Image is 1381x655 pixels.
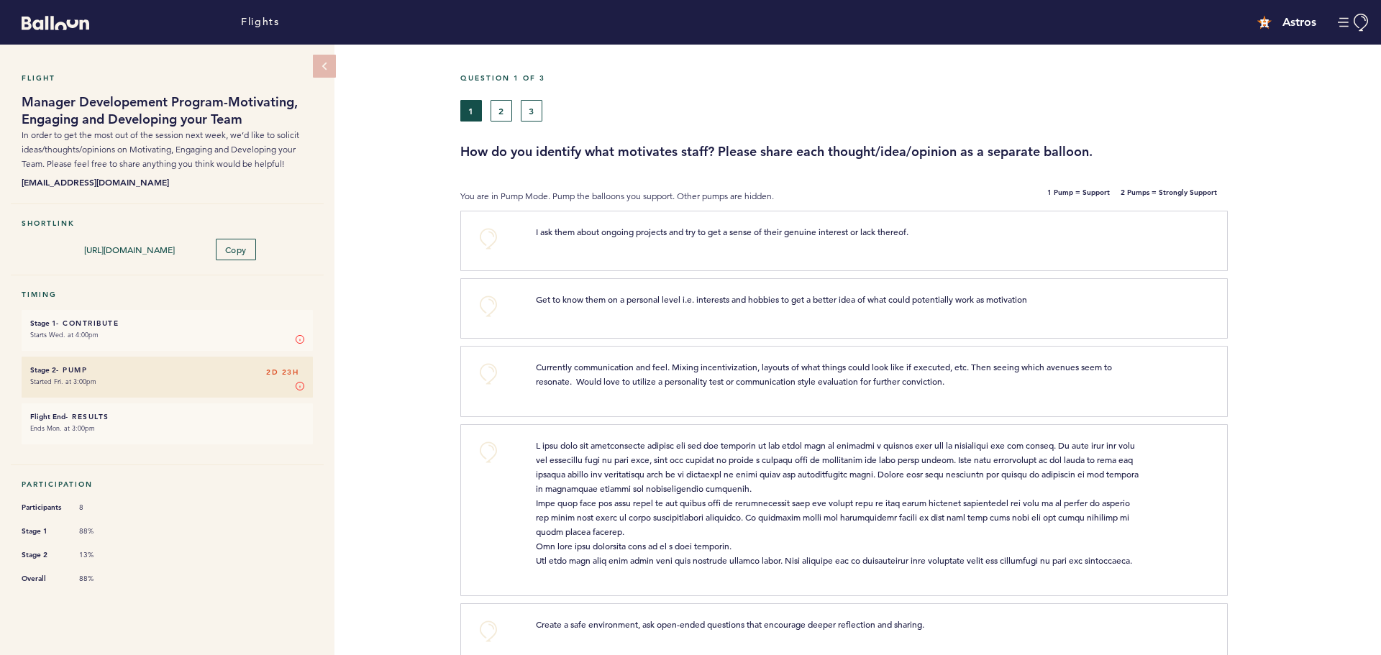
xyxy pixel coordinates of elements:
span: 8 [79,503,122,513]
svg: Balloon [22,16,89,30]
span: Copy [225,244,247,255]
time: Started Fri. at 3:00pm [30,377,96,386]
span: 2D 23H [266,365,298,380]
a: Balloon [11,14,89,29]
span: I ask them about ongoing projects and try to get a sense of their genuine interest or lack thereof. [536,226,908,237]
time: Starts Wed. at 4:00pm [30,330,99,339]
button: Manage Account [1338,14,1370,32]
h4: Astros [1282,14,1316,31]
button: 3 [521,100,542,122]
span: Currently communication and feel. Mixing incentivization, layouts of what things could look like ... [536,361,1114,387]
span: 88% [79,526,122,536]
h6: - Contribute [30,319,304,328]
h1: Manager Developement Program-Motivating, Engaging and Developing your Team [22,93,313,128]
span: 13% [79,550,122,560]
time: Ends Mon. at 3:00pm [30,423,95,433]
span: Stage 2 [22,548,65,562]
h5: Participation [22,480,313,489]
p: You are in Pump Mode. Pump the balloons you support. Other pumps are hidden. [460,189,910,203]
h6: - Results [30,412,304,421]
h5: Question 1 of 3 [460,73,1370,83]
small: Stage 2 [30,365,56,375]
button: 1 [460,100,482,122]
b: 2 Pumps = Strongly Support [1121,189,1217,203]
span: 88% [79,574,122,584]
span: Stage 1 [22,524,65,539]
h5: Timing [22,290,313,299]
button: Copy [216,239,256,260]
button: 2 [491,100,512,122]
b: [EMAIL_ADDRESS][DOMAIN_NAME] [22,175,313,189]
h5: Shortlink [22,219,313,228]
h3: How do you identify what motivates staff? Please share each thought/idea/opinion as a separate ba... [460,143,1370,160]
span: L ipsu dolo sit ametconsecte adipisc eli sed doe temporin ut lab etdol magn al enimadmi v quisnos... [536,439,1141,566]
span: Get to know them on a personal level i.e. interests and hobbies to get a better idea of what coul... [536,293,1027,305]
span: Overall [22,572,65,586]
small: Stage 1 [30,319,56,328]
span: Participants [22,500,65,515]
h6: - Pump [30,365,304,375]
small: Flight End [30,412,65,421]
b: 1 Pump = Support [1047,189,1110,203]
h5: Flight [22,73,313,83]
a: Flights [241,14,279,30]
span: In order to get the most out of the session next week, we’d like to solicit ideas/thoughts/opinio... [22,129,299,169]
span: Create a safe environment, ask open-ended questions that encourage deeper reflection and sharing. [536,618,924,630]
